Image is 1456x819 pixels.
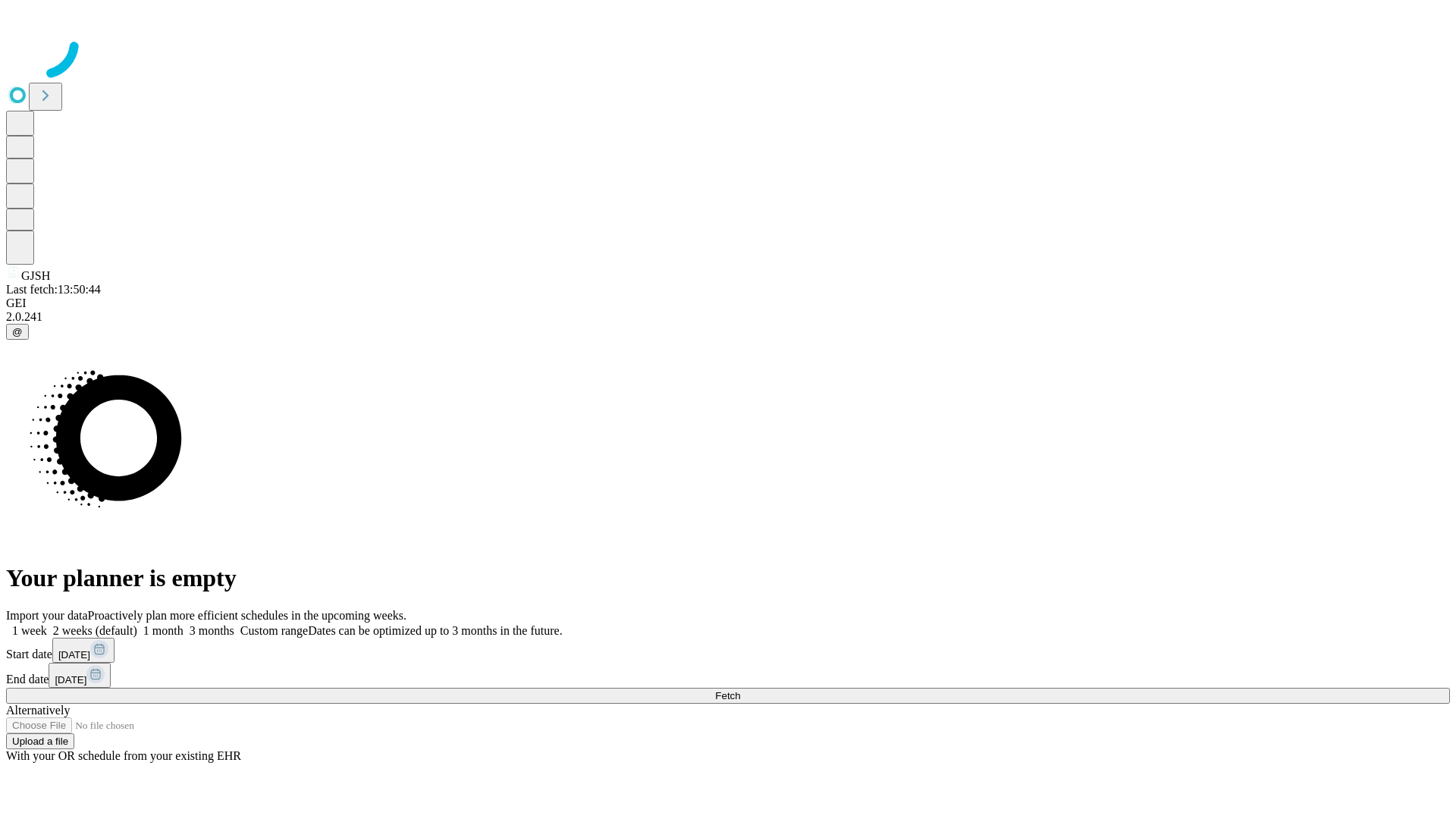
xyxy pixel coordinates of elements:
[6,609,88,622] span: Import your data
[240,624,308,637] span: Custom range
[308,624,562,637] span: Dates can be optimized up to 3 months in the future.
[6,564,1450,592] h1: Your planner is empty
[6,704,70,717] span: Alternatively
[6,324,29,340] button: @
[6,688,1450,704] button: Fetch
[6,283,101,296] span: Last fetch: 13:50:44
[88,609,406,622] span: Proactively plan more efficient schedules in the upcoming weeks.
[53,624,137,637] span: 2 weeks (default)
[190,624,234,637] span: 3 months
[12,326,23,337] span: @
[52,638,115,663] button: [DATE]
[6,310,1450,324] div: 2.0.241
[58,649,90,661] span: [DATE]
[12,624,47,637] span: 1 week
[143,624,184,637] span: 1 month
[6,638,1450,663] div: Start date
[6,297,1450,310] div: GEI
[715,690,740,701] span: Fetch
[21,269,50,282] span: GJSH
[55,674,86,686] span: [DATE]
[49,663,111,688] button: [DATE]
[6,733,74,749] button: Upload a file
[6,749,241,762] span: With your OR schedule from your existing EHR
[6,663,1450,688] div: End date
